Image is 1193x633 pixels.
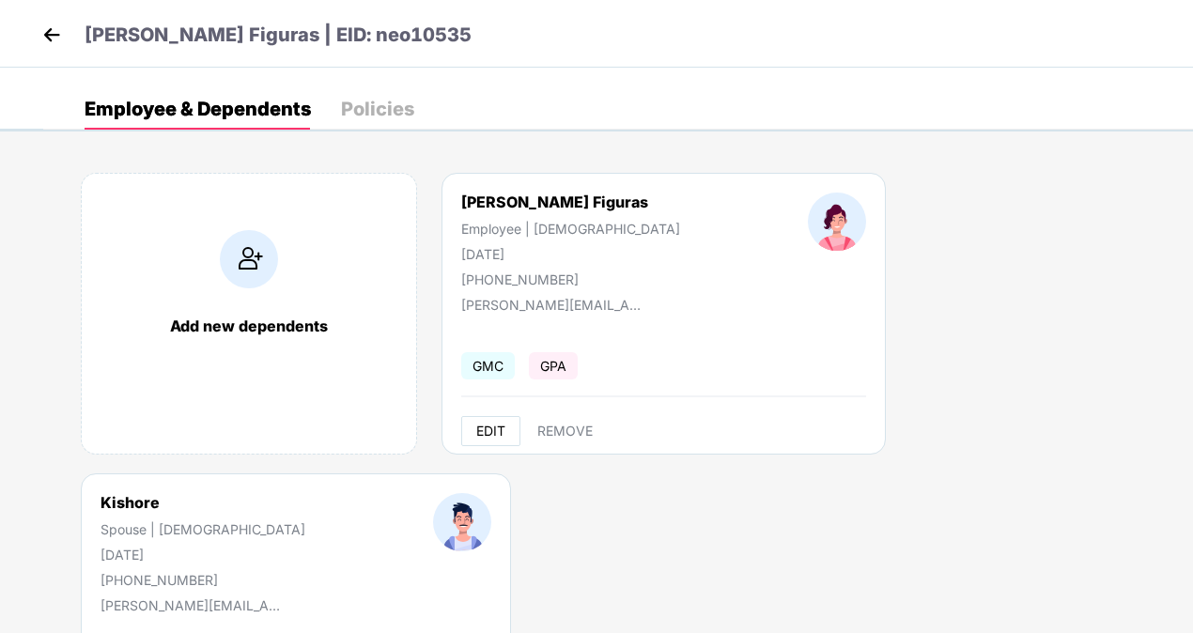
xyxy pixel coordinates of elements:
[101,493,305,512] div: Kishore
[461,193,680,211] div: [PERSON_NAME] Figuras
[341,100,414,118] div: Policies
[461,297,649,313] div: [PERSON_NAME][EMAIL_ADDRESS]
[85,100,311,118] div: Employee & Dependents
[461,416,520,446] button: EDIT
[101,572,305,588] div: [PHONE_NUMBER]
[808,193,866,251] img: profileImage
[461,221,680,237] div: Employee | [DEMOGRAPHIC_DATA]
[461,271,680,287] div: [PHONE_NUMBER]
[101,316,397,335] div: Add new dependents
[537,424,593,439] span: REMOVE
[529,352,578,379] span: GPA
[38,21,66,49] img: back
[461,246,680,262] div: [DATE]
[220,230,278,288] img: addIcon
[101,597,288,613] div: [PERSON_NAME][EMAIL_ADDRESS]
[522,416,608,446] button: REMOVE
[461,352,515,379] span: GMC
[476,424,505,439] span: EDIT
[85,21,472,50] p: [PERSON_NAME] Figuras | EID: neo10535
[101,521,305,537] div: Spouse | [DEMOGRAPHIC_DATA]
[433,493,491,551] img: profileImage
[101,547,305,563] div: [DATE]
